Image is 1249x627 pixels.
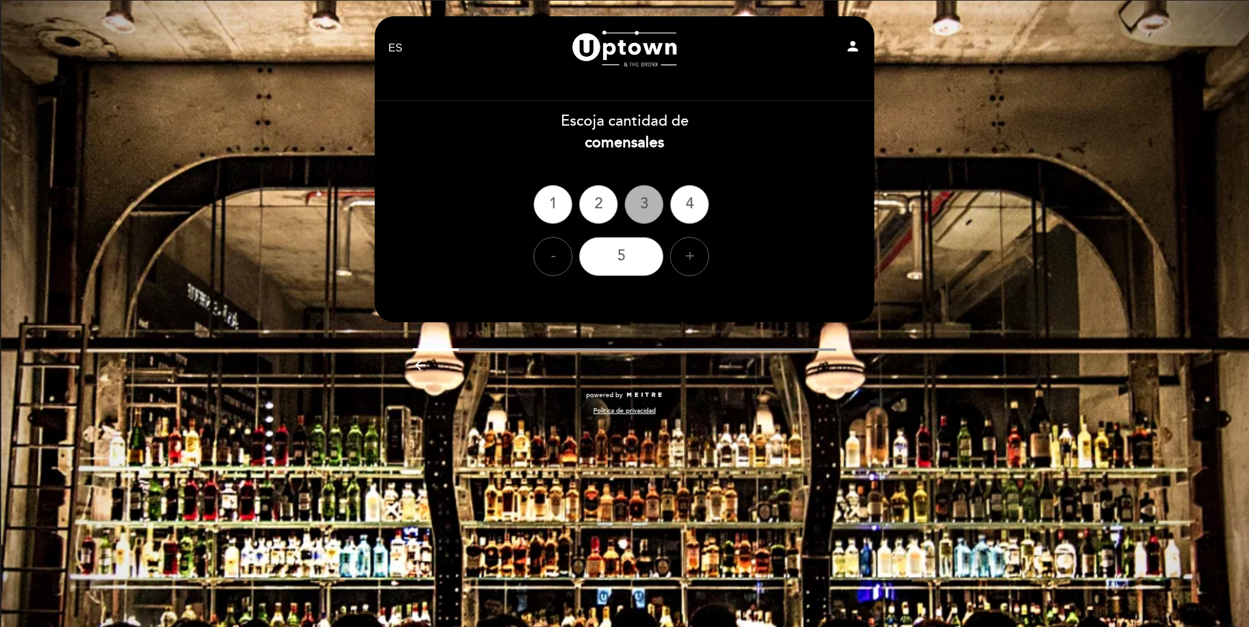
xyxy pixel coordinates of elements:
div: - [533,237,572,276]
button: person [845,38,861,59]
div: + [670,237,709,276]
b: comensales [585,133,664,152]
div: 1 [533,185,572,224]
a: powered by [586,391,663,400]
a: Uptown [543,31,706,66]
div: 3 [624,185,664,224]
div: 5 [579,237,664,276]
a: Política de privacidad [593,406,656,415]
img: MEITRE [626,392,663,398]
i: arrow_backward [412,357,428,373]
div: 4 [670,185,709,224]
div: Escoja cantidad de [374,111,875,154]
span: powered by [586,391,623,400]
div: 2 [579,185,618,224]
i: person [845,38,861,54]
